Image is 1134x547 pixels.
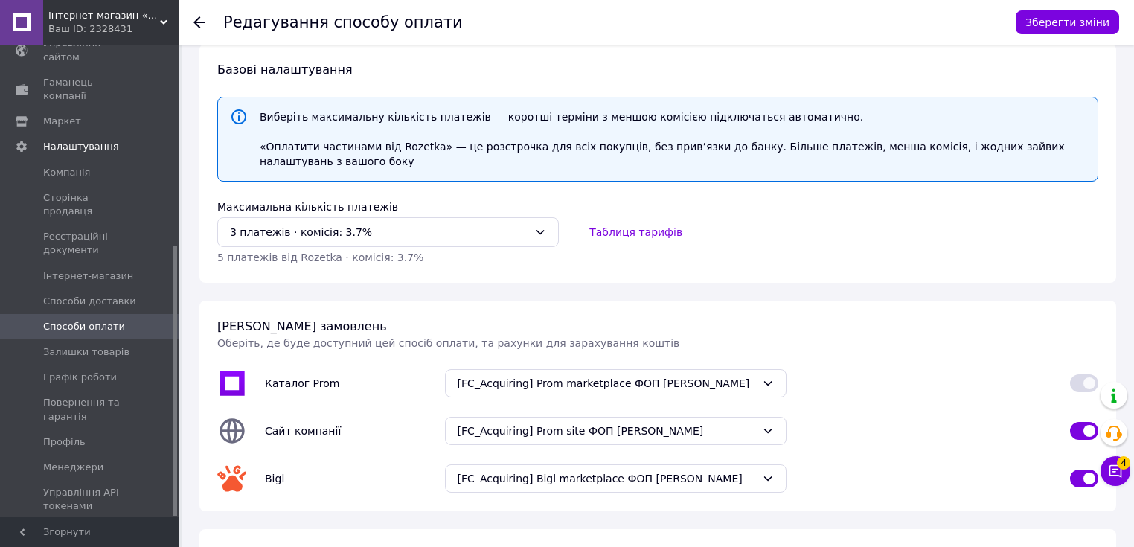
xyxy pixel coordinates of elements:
[193,15,205,30] div: Повернутися до списку оплат
[43,320,125,333] span: Способи оплати
[43,435,86,449] span: Профіль
[223,15,463,31] div: Редагування способу оплати
[43,345,129,359] span: Залишки товарів
[1101,456,1130,486] button: Чат з покупцем4
[458,376,756,391] span: [FC_Acquiring] Prom marketplace ФОП [PERSON_NAME]
[48,9,160,22] span: Інтернет-магазин «MyBattery»
[43,140,119,153] span: Налаштування
[577,217,695,247] button: Таблиця тарифів
[230,224,528,240] div: 3 платежів ⋅ комісія: 3.7%
[1117,456,1130,470] span: 4
[217,252,423,263] span: 5 платежів від Rozetka ⋅ комісія: 3.7%
[260,139,1086,169] p: «Оплатити частинами від Rozetka» — це розстрочка для всіх покупців, без прив’язки до банку. Більш...
[458,471,756,486] span: [FC_Acquiring] Bigl marketplace ФОП [PERSON_NAME]
[43,486,138,513] span: Управління API-токенами
[256,415,436,447] div: Сайт компанії
[43,191,138,218] span: Сторінка продавця
[43,115,81,128] span: Маркет
[458,423,756,438] span: [FC_Acquiring] Prom site ФОП [PERSON_NAME]
[217,319,387,333] span: [PERSON_NAME] замовлень
[43,76,138,103] span: Гаманець компанії
[43,166,90,179] span: Компанія
[256,462,436,495] div: Bigl
[208,198,1107,216] div: Максимальна кількість платежів
[43,295,136,308] span: Способи доставки
[48,22,179,36] div: Ваш ID: 2328431
[43,461,103,474] span: Менеджери
[256,367,436,400] div: Каталог Prom
[217,337,679,349] span: Оберіть, де буде доступний цей спосіб оплати, та рахунки для зарахування коштів
[1016,10,1119,34] button: Зберегти зміни
[43,36,138,63] span: Управління сайтом
[43,396,138,423] span: Повернення та гарантія
[260,109,1086,124] p: Виберіть максимальну кількість платежів — коротші терміни з меншою комісією підключаться автомати...
[43,230,138,257] span: Реєстраційні документи
[217,63,353,77] span: Базові налаштування
[43,269,133,283] span: Інтернет-магазин
[43,371,117,384] span: Графік роботи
